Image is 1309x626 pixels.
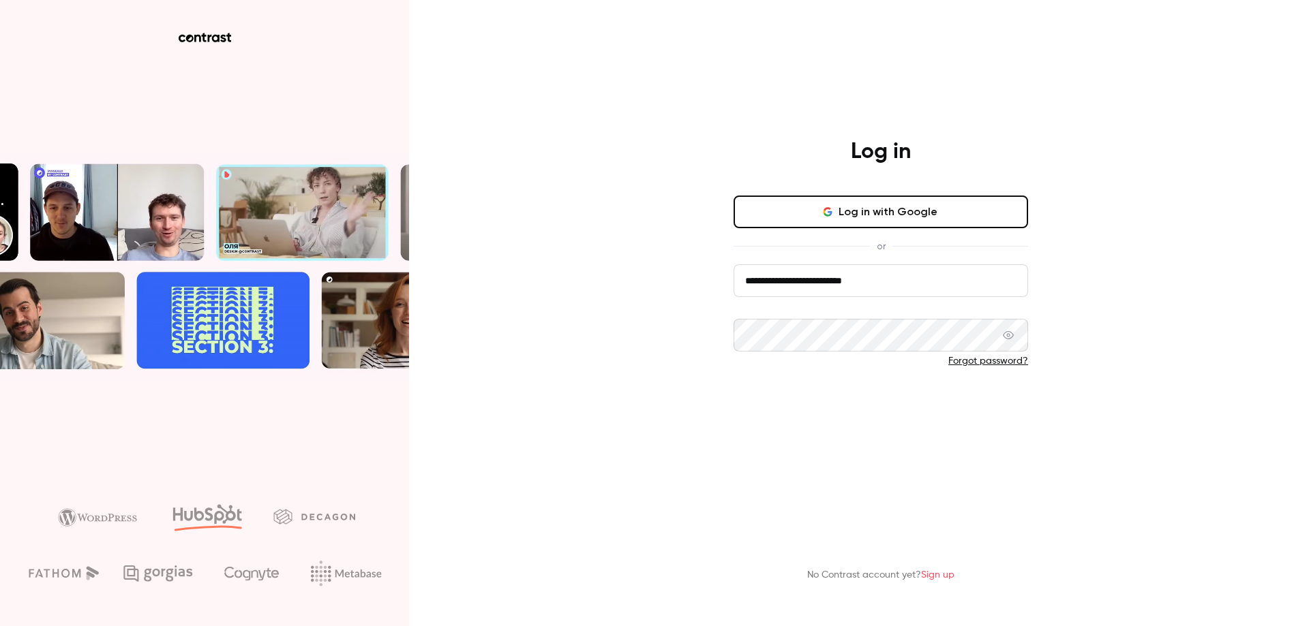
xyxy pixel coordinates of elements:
[734,195,1028,228] button: Log in with Google
[921,570,954,580] a: Sign up
[273,509,355,524] img: decagon
[807,568,954,582] p: No Contrast account yet?
[734,390,1028,422] button: Log in
[948,356,1028,366] a: Forgot password?
[870,239,892,253] span: or
[851,138,911,166] h4: Log in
